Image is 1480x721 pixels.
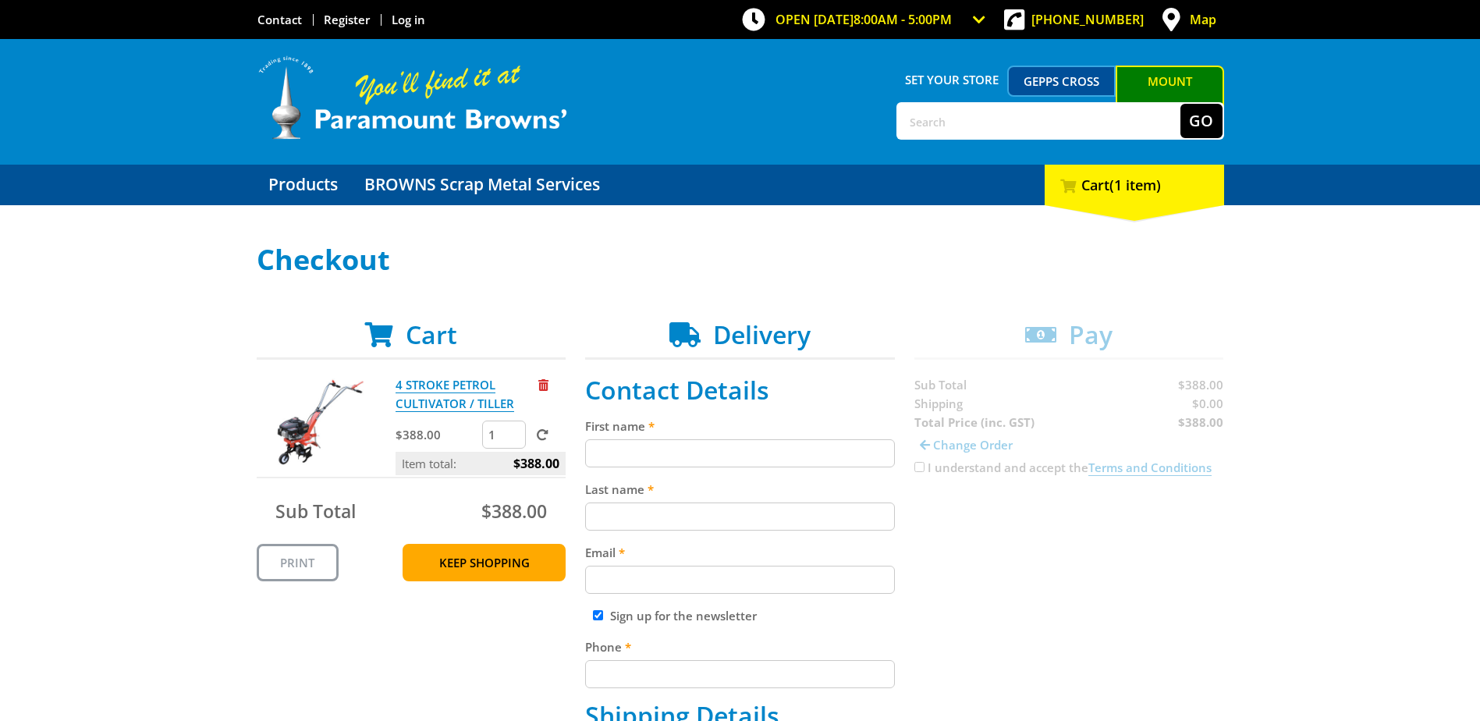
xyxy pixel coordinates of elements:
span: OPEN [DATE] [775,11,952,28]
input: Please enter your first name. [585,439,895,467]
a: Go to the Contact page [257,12,302,27]
label: Last name [585,480,895,499]
span: Set your store [896,66,1008,94]
span: 8:00am - 5:00pm [854,11,952,28]
span: (1 item) [1109,176,1161,194]
a: Go to the BROWNS Scrap Metal Services page [353,165,612,205]
span: Sub Total [275,499,356,524]
label: Sign up for the newsletter [610,608,757,623]
a: Mount [PERSON_NAME] [1116,66,1224,125]
span: Cart [406,318,457,351]
span: Delivery [713,318,811,351]
h2: Contact Details [585,375,895,405]
a: Remove from cart [538,377,548,392]
a: Keep Shopping [403,544,566,581]
a: Go to the Products page [257,165,350,205]
label: First name [585,417,895,435]
span: $388.00 [481,499,547,524]
button: Go [1180,104,1223,138]
span: $388.00 [513,452,559,475]
label: Phone [585,638,895,656]
img: 4 STROKE PETROL CULTIVATOR / TILLER [272,375,365,469]
a: Go to the registration page [324,12,370,27]
p: Item total: [396,452,566,475]
a: Print [257,544,339,581]
input: Please enter your email address. [585,566,895,594]
label: Email [585,543,895,562]
a: Log in [392,12,425,27]
div: Cart [1045,165,1224,205]
p: $388.00 [396,425,479,444]
h1: Checkout [257,244,1224,275]
input: Search [898,104,1180,138]
input: Please enter your telephone number. [585,660,895,688]
img: Paramount Browns' [257,55,569,141]
a: 4 STROKE PETROL CULTIVATOR / TILLER [396,377,514,412]
a: Gepps Cross [1007,66,1116,97]
input: Please enter your last name. [585,503,895,531]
